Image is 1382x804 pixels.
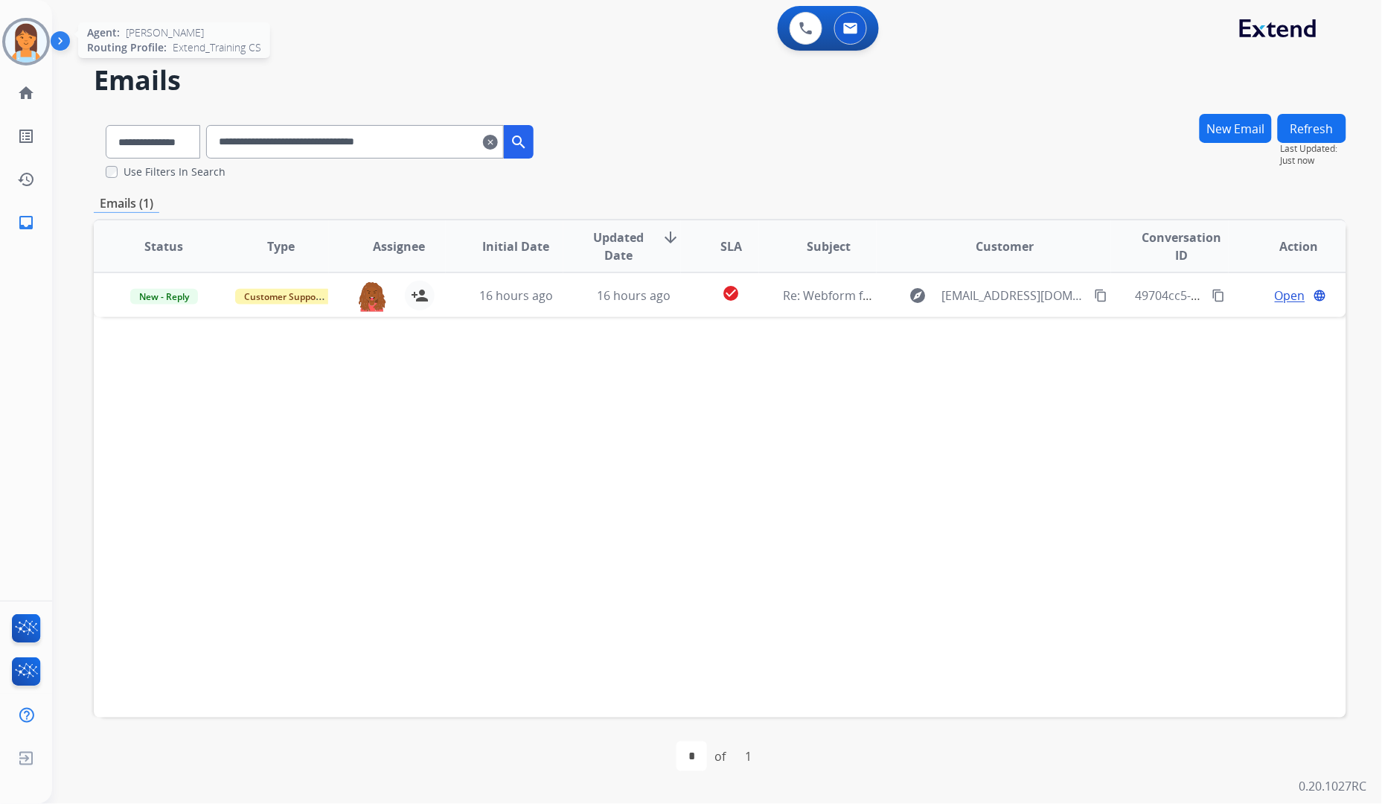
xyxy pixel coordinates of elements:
mat-icon: explore [909,287,927,304]
mat-icon: language [1314,289,1327,302]
span: 16 hours ago [597,287,671,304]
mat-icon: content_copy [1212,289,1226,302]
span: [EMAIL_ADDRESS][DOMAIN_NAME] [942,287,1087,304]
label: Use Filters In Search [124,165,225,179]
span: Updated Date [587,229,650,264]
span: Type [268,237,295,255]
span: Initial Date [483,237,550,255]
span: SLA [720,237,742,255]
button: Refresh [1278,114,1346,143]
span: Open [1275,287,1305,304]
mat-icon: arrow_downward [662,229,680,246]
img: agent-avatar [357,281,387,312]
span: Extend_Training CS [173,40,261,55]
div: 1 [733,741,764,771]
mat-icon: check_circle [723,284,740,302]
span: Status [144,237,183,255]
h2: Emails [94,66,1346,95]
span: [PERSON_NAME] [126,25,204,40]
p: Emails (1) [94,194,159,213]
span: Customer Support [235,289,332,304]
mat-icon: history [17,170,35,188]
span: Assignee [373,237,425,255]
div: of [714,747,726,765]
th: Action [1229,220,1346,272]
mat-icon: content_copy [1095,289,1108,302]
p: 0.20.1027RC [1299,777,1367,795]
mat-icon: clear [483,133,498,151]
span: Routing Profile: [87,40,167,55]
mat-icon: inbox [17,214,35,232]
span: Conversation ID [1135,229,1228,264]
span: Re: Webform from [EMAIL_ADDRESS][DOMAIN_NAME] on [DATE] [783,287,1140,304]
img: avatar [5,21,47,63]
span: Last Updated: [1281,143,1346,155]
span: Customer [976,237,1034,255]
span: Just now [1281,155,1346,167]
mat-icon: person_add [411,287,429,304]
mat-icon: home [17,84,35,102]
span: 49704cc5-2354-4456-a420-0950c8402b8c [1135,287,1362,304]
span: Subject [807,237,851,255]
span: New - Reply [130,289,198,304]
mat-icon: search [510,133,528,151]
mat-icon: list_alt [17,127,35,145]
button: New Email [1200,114,1272,143]
span: 16 hours ago [479,287,553,304]
span: Agent: [87,25,120,40]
